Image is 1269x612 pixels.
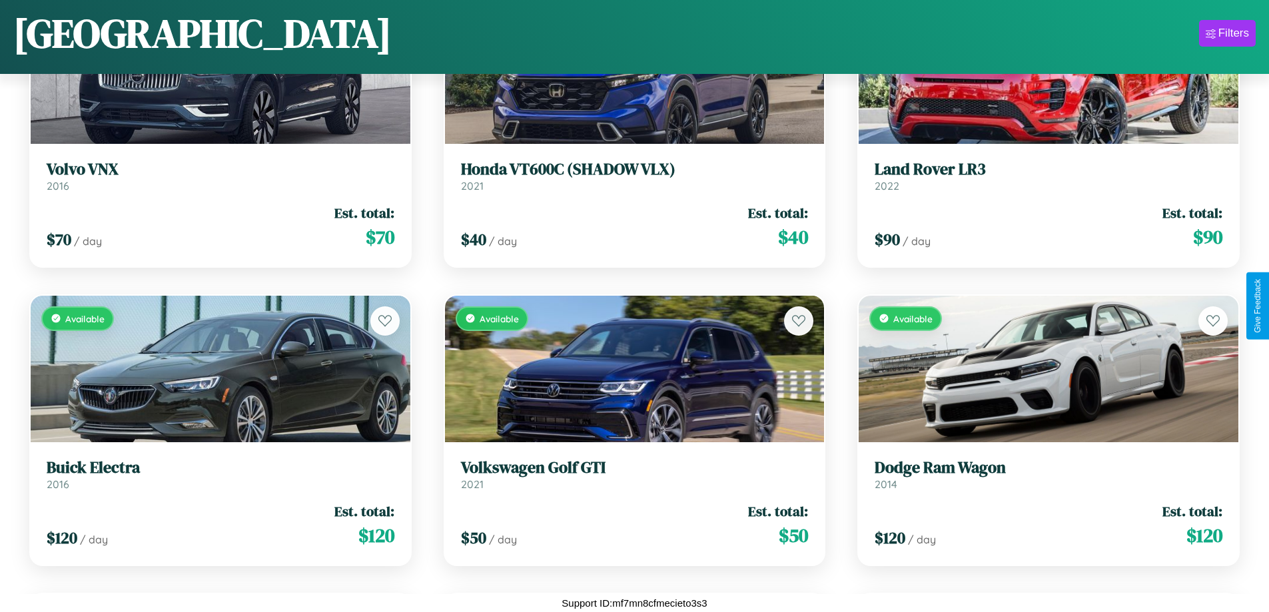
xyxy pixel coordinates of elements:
span: 2016 [47,477,69,491]
span: $ 120 [875,527,905,549]
span: $ 50 [461,527,486,549]
h3: Buick Electra [47,458,394,477]
span: / day [80,533,108,546]
span: $ 120 [47,527,77,549]
div: Filters [1218,27,1249,40]
span: Est. total: [748,203,808,222]
span: Est. total: [334,203,394,222]
a: Honda VT600C (SHADOW VLX)2021 [461,160,809,192]
h1: [GEOGRAPHIC_DATA] [13,6,392,61]
a: Land Rover LR32022 [875,160,1222,192]
button: Filters [1199,20,1256,47]
a: Buick Electra2016 [47,458,394,491]
span: $ 90 [875,228,900,250]
div: Give Feedback [1253,279,1262,333]
a: Volkswagen Golf GTI2021 [461,458,809,491]
a: Volvo VNX2016 [47,160,394,192]
span: Est. total: [1162,203,1222,222]
span: Est. total: [748,501,808,521]
span: 2016 [47,179,69,192]
h3: Volkswagen Golf GTI [461,458,809,477]
span: $ 40 [461,228,486,250]
h3: Volvo VNX [47,160,394,179]
span: $ 70 [47,228,71,250]
span: Available [480,313,519,324]
span: Available [65,313,105,324]
span: $ 40 [778,224,808,250]
span: $ 90 [1193,224,1222,250]
span: / day [489,234,517,248]
span: 2021 [461,179,484,192]
span: $ 50 [779,522,808,549]
span: Est. total: [1162,501,1222,521]
h3: Honda VT600C (SHADOW VLX) [461,160,809,179]
span: 2014 [875,477,897,491]
p: Support ID: mf7mn8cfmecieto3s3 [562,594,707,612]
span: $ 120 [358,522,394,549]
span: $ 120 [1186,522,1222,549]
span: / day [489,533,517,546]
a: Dodge Ram Wagon2014 [875,458,1222,491]
span: / day [908,533,936,546]
span: Est. total: [334,501,394,521]
h3: Land Rover LR3 [875,160,1222,179]
h3: Dodge Ram Wagon [875,458,1222,477]
span: 2021 [461,477,484,491]
span: / day [74,234,102,248]
span: $ 70 [366,224,394,250]
span: Available [893,313,933,324]
span: 2022 [875,179,899,192]
span: / day [903,234,931,248]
